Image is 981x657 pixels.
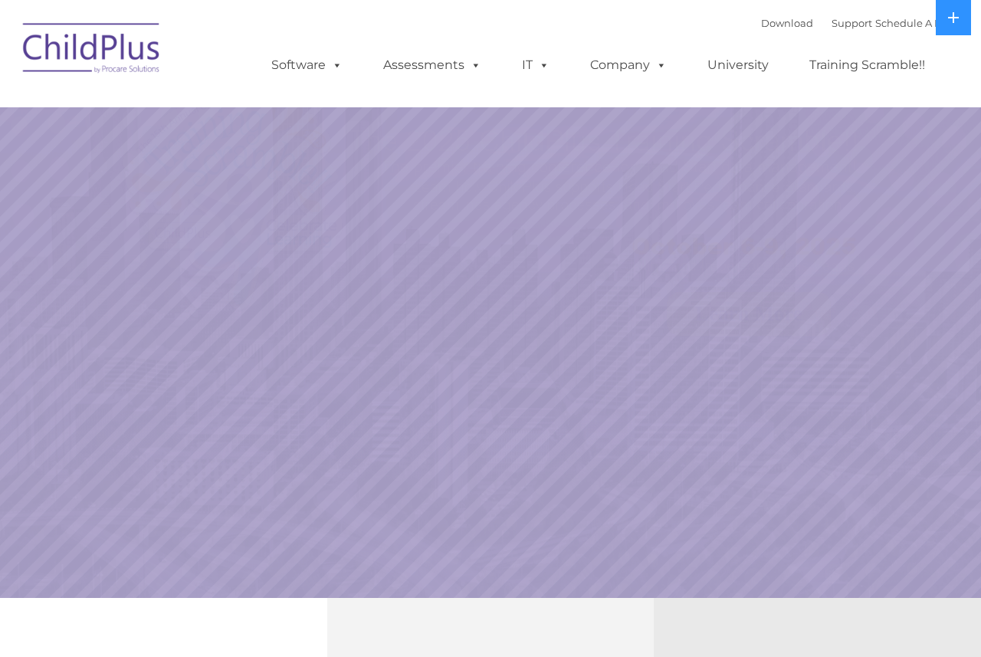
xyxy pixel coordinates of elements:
[692,50,784,80] a: University
[368,50,497,80] a: Assessments
[507,50,565,80] a: IT
[794,50,940,80] a: Training Scramble!!
[761,17,966,29] font: |
[875,17,966,29] a: Schedule A Demo
[667,292,831,336] a: Learn More
[15,12,169,89] img: ChildPlus by Procare Solutions
[832,17,872,29] a: Support
[256,50,358,80] a: Software
[761,17,813,29] a: Download
[575,50,682,80] a: Company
